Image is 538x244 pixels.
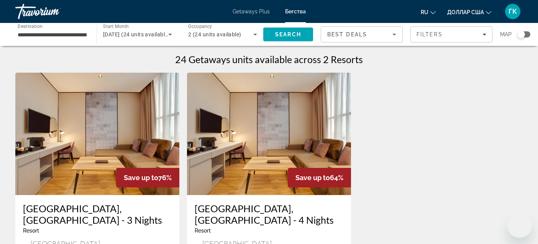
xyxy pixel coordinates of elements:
[187,73,351,195] img: Lemon Tree Hotel, Dubai - 4 Nights
[188,24,212,29] span: Occupancy
[327,31,367,37] span: Best Deals
[275,31,301,37] span: Search
[508,7,517,15] font: ГК
[15,73,179,195] img: Lemon Tree Hotel, Dubai - 3 Nights
[503,3,523,20] button: Меню пользователя
[116,168,179,187] div: 76%
[18,23,43,29] span: Destination
[18,30,87,39] input: Select destination
[23,203,172,226] a: [GEOGRAPHIC_DATA], [GEOGRAPHIC_DATA] - 3 Nights
[327,30,396,39] mat-select: Sort by
[124,174,158,182] span: Save up to
[263,28,313,41] button: Search
[295,174,330,182] span: Save up to
[195,228,211,234] span: Resort
[285,8,306,15] a: Бегства
[103,31,170,37] span: [DATE] (24 units available)
[195,203,343,226] a: [GEOGRAPHIC_DATA], [GEOGRAPHIC_DATA] - 4 Nights
[15,2,92,21] a: Травориум
[188,31,241,37] span: 2 (24 units available)
[175,54,363,65] h1: 24 Getaways units available across 2 Resorts
[103,24,129,29] span: Start Month
[288,168,351,187] div: 64%
[233,8,270,15] a: Getaways Plus
[421,9,428,15] font: ru
[417,31,443,37] span: Filters
[447,7,491,18] button: Изменить валюту
[500,29,512,40] span: Map
[410,26,492,42] button: Filters
[447,9,484,15] font: доллар США
[23,228,39,234] span: Resort
[421,7,436,18] button: Изменить язык
[507,213,532,238] iframe: Кнопка запуска окна обмена сообщениями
